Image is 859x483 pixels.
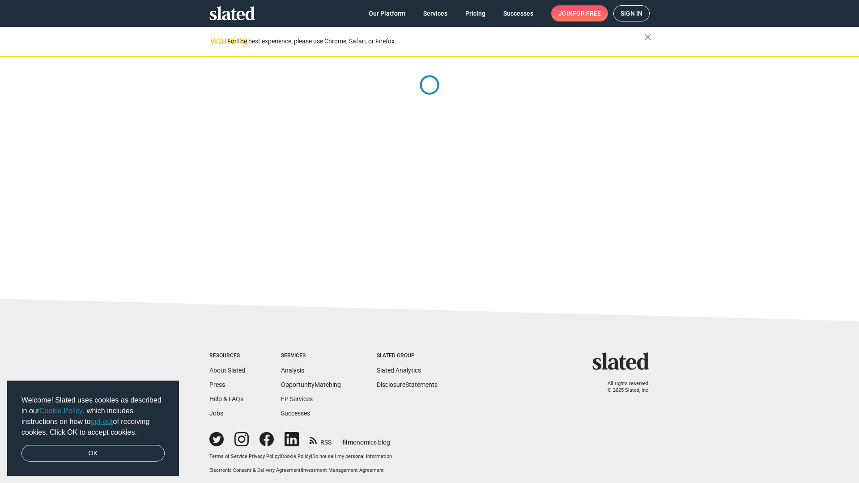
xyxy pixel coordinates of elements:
[503,5,533,21] span: Successes
[423,5,447,21] span: Services
[247,453,249,459] span: |
[613,5,650,21] a: Sign in
[377,367,421,374] a: Slated Analytics
[21,395,165,438] span: Welcome! Slated uses cookies as described in our , which includes instructions on how to of recei...
[377,381,438,388] a: DisclosureStatements
[301,467,302,473] span: |
[209,467,301,473] a: Electronic Consent & Delivery Agreement
[310,433,332,447] a: RSS
[21,445,165,462] a: dismiss cookie message
[209,453,247,459] a: Terms of Service
[465,5,485,21] span: Pricing
[342,439,353,446] span: film
[91,418,113,425] a: opt-out
[281,453,311,459] a: Cookie Policy
[496,5,540,21] a: Successes
[621,6,642,21] span: Sign in
[642,32,653,42] mat-icon: close
[558,5,601,21] span: Join
[209,395,243,402] a: Help & FAQs
[598,381,650,394] p: All rights reserved. © 2025 Slated, Inc.
[7,381,179,476] div: cookieconsent
[369,5,405,21] span: Our Platform
[209,367,245,374] a: About Slated
[311,453,312,459] span: |
[227,35,644,47] div: For the best experience, please use Chrome, Safari, or Firefox.
[573,5,601,21] span: for free
[39,407,83,415] a: Cookie Policy
[458,5,493,21] a: Pricing
[280,453,281,459] span: |
[209,381,225,388] a: Press
[281,367,304,374] a: Analysis
[342,431,390,447] a: filmonomics blog
[281,410,310,417] a: Successes
[209,410,223,417] a: Jobs
[312,453,392,460] button: Do not sell my personal information
[210,35,221,46] mat-icon: warning
[551,5,608,21] a: Joinfor free
[302,467,384,473] a: Investment Management Agreement
[281,395,313,402] a: EP Services
[281,352,341,360] div: Services
[281,381,341,388] a: OpportunityMatching
[377,352,438,360] div: Slated Group
[416,5,455,21] a: Services
[209,352,245,360] div: Resources
[249,453,280,459] a: Privacy Policy
[361,5,412,21] a: Our Platform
